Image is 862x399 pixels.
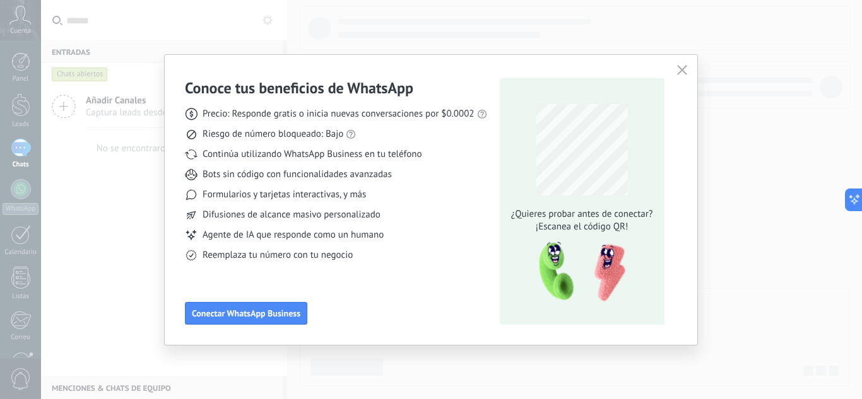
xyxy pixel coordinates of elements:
[507,208,656,221] span: ¿Quieres probar antes de conectar?
[203,249,353,262] span: Reemplaza tu número con tu negocio
[185,78,413,98] h3: Conoce tus beneficios de WhatsApp
[507,221,656,233] span: ¡Escanea el código QR!
[203,148,422,161] span: Continúa utilizando WhatsApp Business en tu teléfono
[203,188,366,201] span: Formularios y tarjetas interactivas, y más
[203,229,384,241] span: Agente de IA que responde como un humano
[203,108,475,120] span: Precio: Responde gratis o inicia nuevas conversaciones por $0.0002
[203,209,381,221] span: Difusiones de alcance masivo personalizado
[528,238,628,306] img: qr-pic-1x.png
[192,309,300,318] span: Conectar WhatsApp Business
[185,302,307,325] button: Conectar WhatsApp Business
[203,128,343,141] span: Riesgo de número bloqueado: Bajo
[203,168,392,181] span: Bots sin código con funcionalidades avanzadas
